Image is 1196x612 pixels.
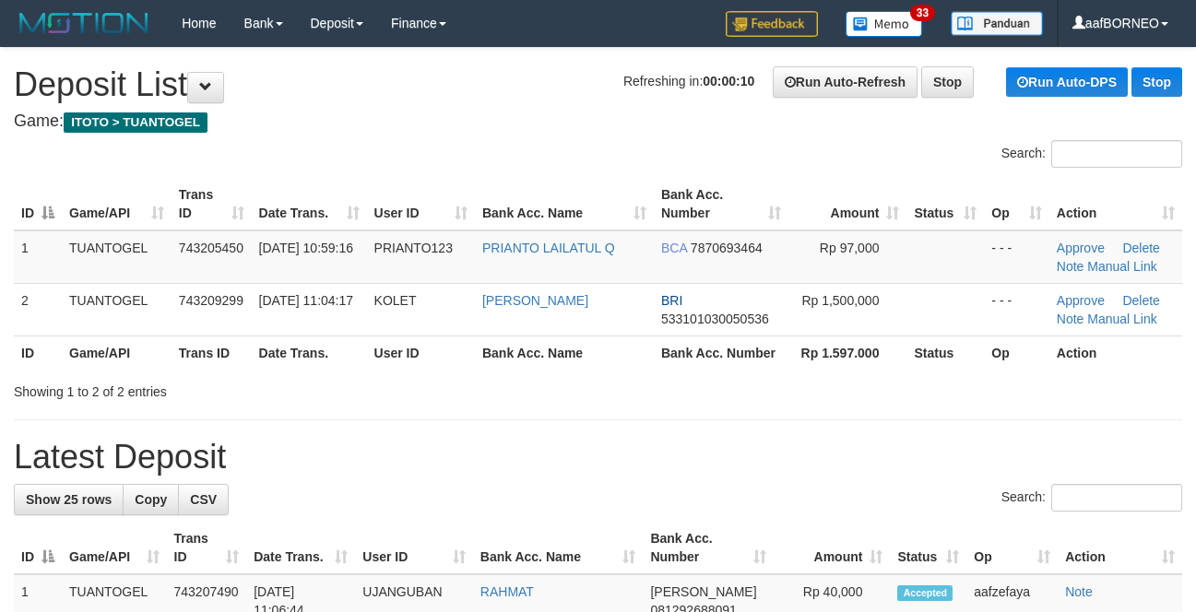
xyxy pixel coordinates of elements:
[984,335,1048,370] th: Op
[14,66,1182,103] h1: Deposit List
[252,178,367,230] th: Date Trans.: activate to sort column ascending
[921,66,974,98] a: Stop
[1057,293,1105,308] a: Approve
[480,584,534,599] a: RAHMAT
[984,230,1048,284] td: - - -
[1065,584,1093,599] a: Note
[179,293,243,308] span: 743209299
[1049,335,1182,370] th: Action
[1122,293,1159,308] a: Delete
[475,178,654,230] th: Bank Acc. Name: activate to sort column ascending
[661,312,769,326] span: Copy 533101030050536 to clipboard
[691,241,763,255] span: Copy 7870693464 to clipboard
[14,178,62,230] th: ID: activate to sort column descending
[374,241,453,255] span: PRIANTO123
[1057,241,1105,255] a: Approve
[661,293,682,308] span: BRI
[788,335,906,370] th: Rp 1.597.000
[62,230,172,284] td: TUANTOGEL
[473,522,644,574] th: Bank Acc. Name: activate to sort column ascending
[475,335,654,370] th: Bank Acc. Name
[14,230,62,284] td: 1
[135,492,167,507] span: Copy
[906,335,984,370] th: Status
[367,178,475,230] th: User ID: activate to sort column ascending
[846,11,923,37] img: Button%20Memo.svg
[178,484,229,515] a: CSV
[367,335,475,370] th: User ID
[482,293,588,308] a: [PERSON_NAME]
[62,178,172,230] th: Game/API: activate to sort column ascending
[252,335,367,370] th: Date Trans.
[654,178,788,230] th: Bank Acc. Number: activate to sort column ascending
[661,241,687,255] span: BCA
[355,522,473,574] th: User ID: activate to sort column ascending
[246,522,355,574] th: Date Trans.: activate to sort column ascending
[650,584,756,599] span: [PERSON_NAME]
[259,293,353,308] span: [DATE] 11:04:17
[1122,241,1159,255] a: Delete
[14,9,154,37] img: MOTION_logo.png
[788,178,906,230] th: Amount: activate to sort column ascending
[259,241,353,255] span: [DATE] 10:59:16
[910,5,935,21] span: 33
[1001,140,1182,168] label: Search:
[1131,67,1182,97] a: Stop
[1058,522,1182,574] th: Action: activate to sort column ascending
[703,74,754,88] strong: 00:00:10
[1006,67,1128,97] a: Run Auto-DPS
[482,241,615,255] a: PRIANTO LAILATUL Q
[801,293,879,308] span: Rp 1,500,000
[26,492,112,507] span: Show 25 rows
[14,522,62,574] th: ID: activate to sort column descending
[1087,259,1157,274] a: Manual Link
[14,283,62,335] td: 2
[1057,312,1084,326] a: Note
[1049,178,1182,230] th: Action: activate to sort column ascending
[890,522,966,574] th: Status: activate to sort column ascending
[774,522,891,574] th: Amount: activate to sort column ascending
[14,335,62,370] th: ID
[1051,140,1182,168] input: Search:
[1087,312,1157,326] a: Manual Link
[1051,484,1182,512] input: Search:
[374,293,417,308] span: KOLET
[172,335,252,370] th: Trans ID
[966,522,1058,574] th: Op: activate to sort column ascending
[167,522,247,574] th: Trans ID: activate to sort column ascending
[654,335,788,370] th: Bank Acc. Number
[14,375,484,401] div: Showing 1 to 2 of 2 entries
[62,522,167,574] th: Game/API: activate to sort column ascending
[984,283,1048,335] td: - - -
[14,439,1182,476] h1: Latest Deposit
[64,112,207,133] span: ITOTO > TUANTOGEL
[643,522,773,574] th: Bank Acc. Number: activate to sort column ascending
[951,11,1043,36] img: panduan.png
[1057,259,1084,274] a: Note
[14,484,124,515] a: Show 25 rows
[14,112,1182,131] h4: Game:
[179,241,243,255] span: 743205450
[897,585,953,601] span: Accepted
[820,241,880,255] span: Rp 97,000
[726,11,818,37] img: Feedback.jpg
[906,178,984,230] th: Status: activate to sort column ascending
[984,178,1048,230] th: Op: activate to sort column ascending
[172,178,252,230] th: Trans ID: activate to sort column ascending
[190,492,217,507] span: CSV
[623,74,754,88] span: Refreshing in:
[62,283,172,335] td: TUANTOGEL
[773,66,918,98] a: Run Auto-Refresh
[123,484,179,515] a: Copy
[62,335,172,370] th: Game/API
[1001,484,1182,512] label: Search:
